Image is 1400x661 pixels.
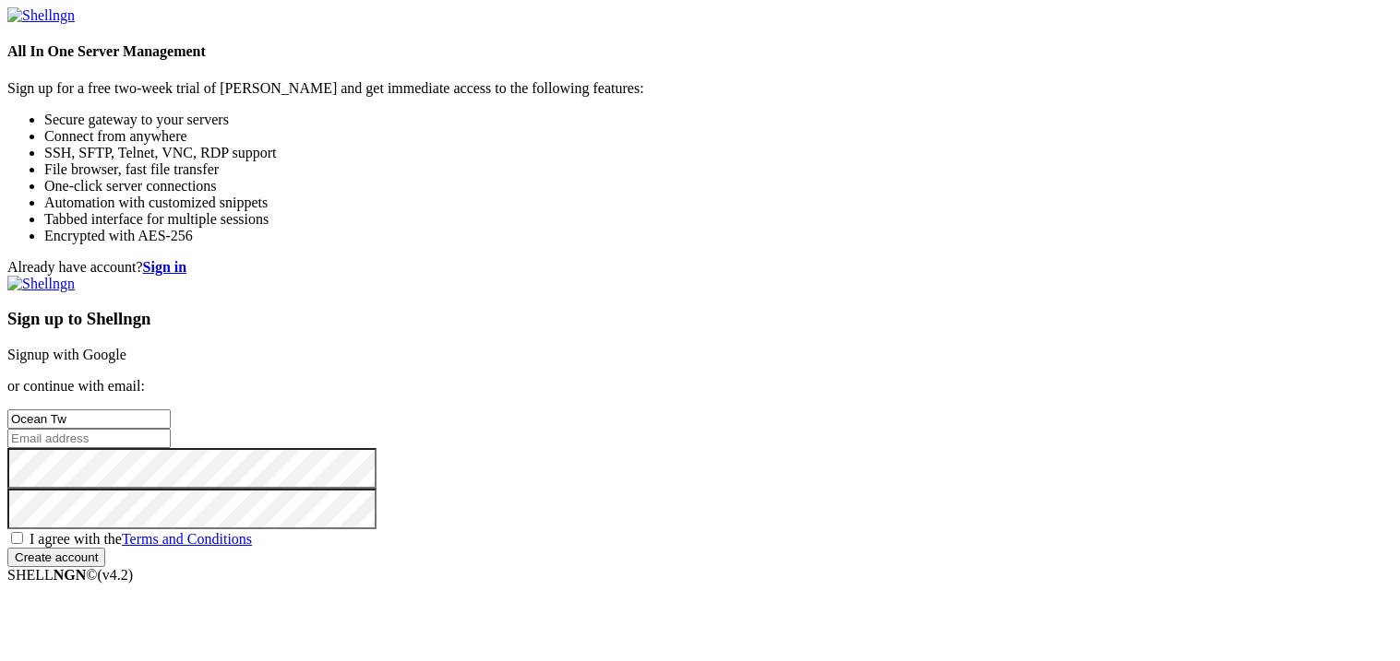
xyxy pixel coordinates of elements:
[44,128,1393,145] li: Connect from anywhere
[7,80,1393,97] p: Sign up for a free two-week trial of [PERSON_NAME] and get immediate access to the following feat...
[143,259,187,275] a: Sign in
[11,532,23,544] input: I agree with theTerms and Conditions
[122,531,252,547] a: Terms and Conditions
[44,112,1393,128] li: Secure gateway to your servers
[7,429,171,448] input: Email address
[44,161,1393,178] li: File browser, fast file transfer
[7,7,75,24] img: Shellngn
[7,259,1393,276] div: Already have account?
[98,567,134,583] span: 4.2.0
[44,228,1393,244] li: Encrypted with AES-256
[44,178,1393,195] li: One-click server connections
[44,195,1393,211] li: Automation with customized snippets
[7,347,126,362] a: Signup with Google
[7,276,75,292] img: Shellngn
[7,309,1393,329] h3: Sign up to Shellngn
[7,378,1393,395] p: or continue with email:
[7,43,1393,60] h4: All In One Server Management
[44,145,1393,161] li: SSH, SFTP, Telnet, VNC, RDP support
[7,409,171,429] input: Full name
[7,567,133,583] span: SHELL ©
[7,548,105,567] input: Create account
[54,567,87,583] b: NGN
[44,211,1393,228] li: Tabbed interface for multiple sessions
[30,531,252,547] span: I agree with the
